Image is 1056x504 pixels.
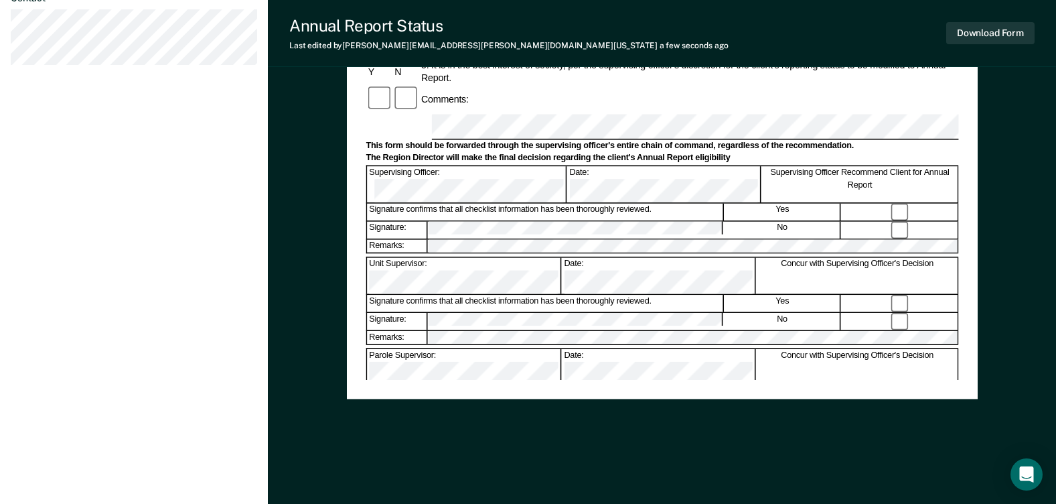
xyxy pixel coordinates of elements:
div: Signature confirms that all checklist information has been thoroughly reviewed. [367,204,723,220]
div: Parole Supervisor: [367,349,561,385]
span: a few seconds ago [660,41,729,50]
div: Signature confirms that all checklist information has been thoroughly reviewed. [367,295,723,312]
div: Signature: [367,221,427,238]
div: Annual Report Status [289,16,729,36]
div: No [724,313,840,330]
div: Yes [725,295,841,312]
div: Remarks: [367,330,428,344]
div: 5. It is in the best interest of society, per the supervising officer's discretion for the client... [419,58,959,84]
div: Date: [567,166,761,202]
div: N [392,65,419,78]
div: Date: [562,257,756,294]
div: Date: [562,349,756,385]
div: Unit Supervisor: [367,257,561,294]
div: Concur with Supervising Officer's Decision [757,257,958,294]
div: Supervising Officer Recommend Client for Annual Report [762,166,958,202]
div: Supervising Officer: [367,166,566,202]
div: This form should be forwarded through the supervising officer's entire chain of command, regardle... [366,141,958,151]
div: Remarks: [367,239,428,253]
div: Last edited by [PERSON_NAME][EMAIL_ADDRESS][PERSON_NAME][DOMAIN_NAME][US_STATE] [289,41,729,50]
div: No [724,221,840,238]
div: Yes [725,204,841,220]
button: Download Form [946,22,1035,44]
div: Open Intercom Messenger [1010,458,1043,491]
div: Comments: [419,93,471,106]
div: Y [366,65,392,78]
div: The Region Director will make the final decision regarding the client's Annual Report eligibility [366,153,958,164]
div: Signature: [367,313,427,330]
div: Concur with Supervising Officer's Decision [757,349,958,385]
